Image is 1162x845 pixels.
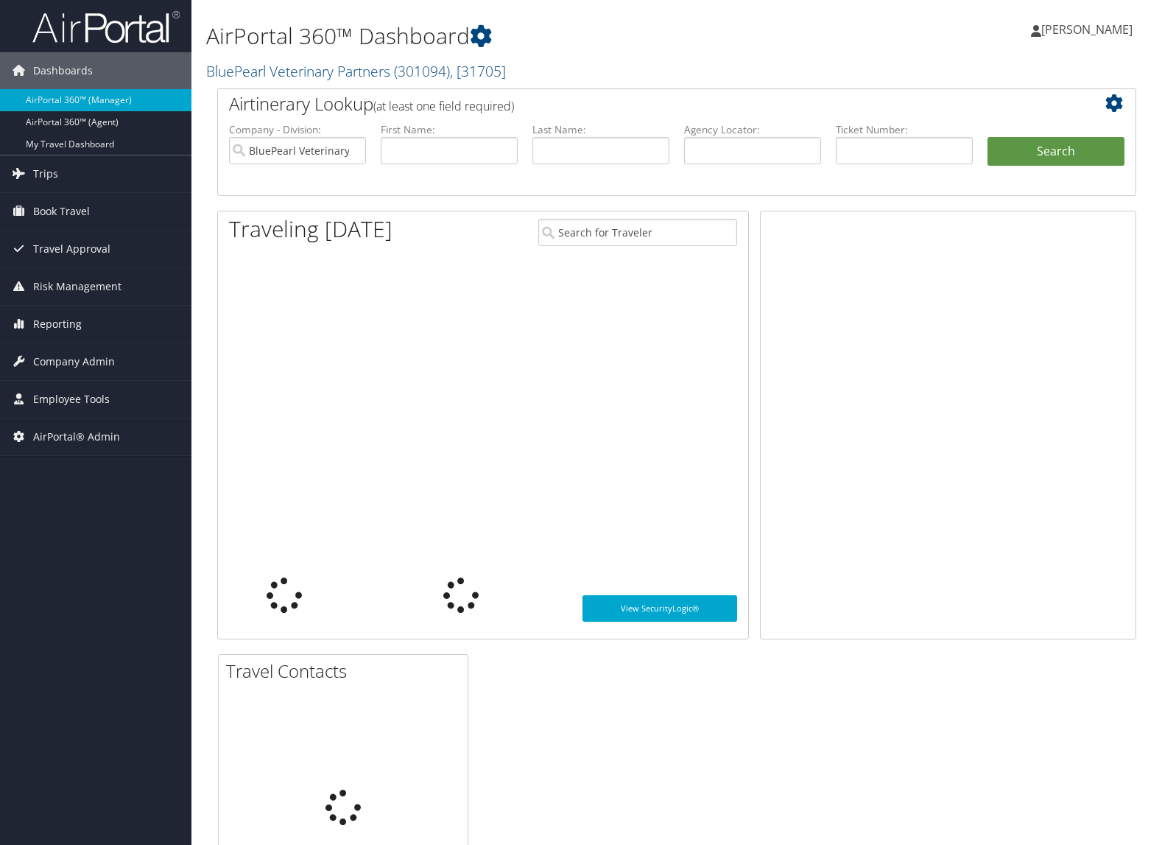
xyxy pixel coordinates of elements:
[33,155,58,192] span: Trips
[582,595,737,622] a: View SecurityLogic®
[1031,7,1147,52] a: [PERSON_NAME]
[532,122,669,137] label: Last Name:
[206,21,834,52] h1: AirPortal 360™ Dashboard
[32,10,180,44] img: airportal-logo.png
[33,343,115,380] span: Company Admin
[394,61,450,81] span: ( 301094 )
[229,214,392,245] h1: Traveling [DATE]
[381,122,518,137] label: First Name:
[684,122,821,137] label: Agency Locator:
[373,98,514,114] span: (at least one field required)
[987,137,1124,166] button: Search
[33,193,90,230] span: Book Travel
[33,52,93,89] span: Dashboards
[229,122,366,137] label: Company - Division:
[33,381,110,418] span: Employee Tools
[538,219,737,246] input: Search for Traveler
[33,268,122,305] span: Risk Management
[206,61,506,81] a: BluePearl Veterinary Partners
[1041,21,1133,38] span: [PERSON_NAME]
[229,91,1048,116] h2: Airtinerary Lookup
[450,61,506,81] span: , [ 31705 ]
[836,122,973,137] label: Ticket Number:
[33,306,82,343] span: Reporting
[33,418,120,455] span: AirPortal® Admin
[226,659,468,684] h2: Travel Contacts
[33,231,110,267] span: Travel Approval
